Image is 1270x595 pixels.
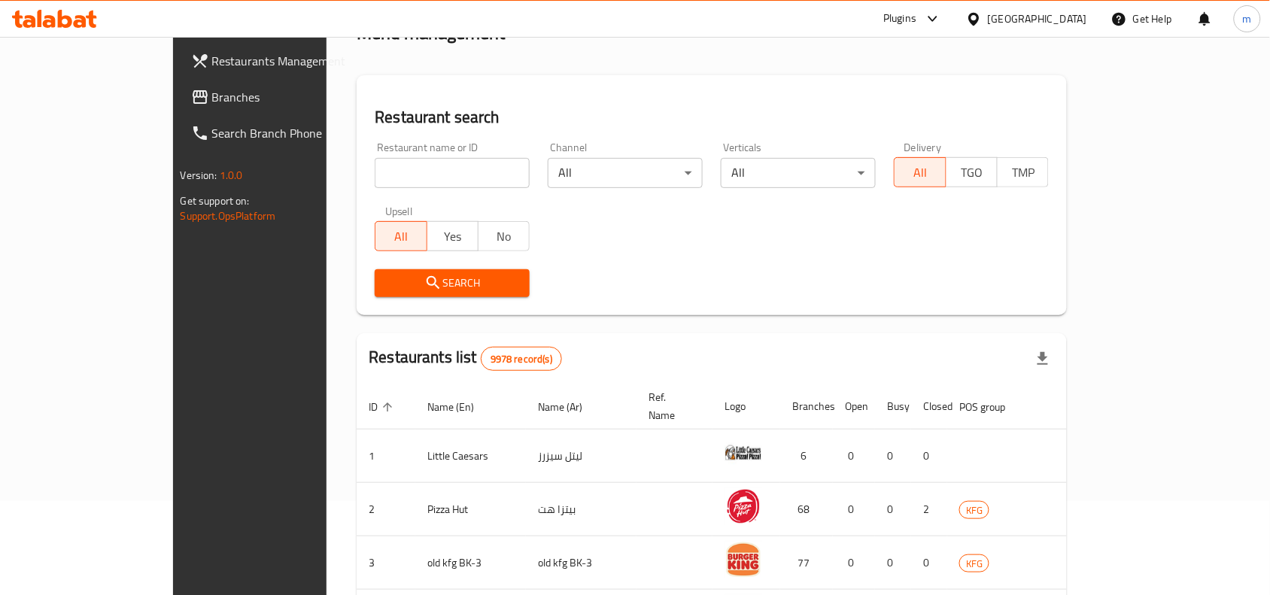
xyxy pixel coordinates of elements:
[415,536,526,590] td: old kfg BK-3
[181,191,250,211] span: Get support on:
[357,536,415,590] td: 3
[988,11,1087,27] div: [GEOGRAPHIC_DATA]
[179,79,385,115] a: Branches
[1243,11,1252,27] span: m
[780,536,833,590] td: 77
[427,221,479,251] button: Yes
[780,483,833,536] td: 68
[526,483,637,536] td: بيتزا هت
[181,165,217,185] span: Version:
[482,352,561,366] span: 9978 record(s)
[548,158,703,188] div: All
[427,398,494,416] span: Name (En)
[375,106,1049,129] h2: Restaurant search
[357,483,415,536] td: 2
[883,10,916,28] div: Plugins
[538,398,602,416] span: Name (Ar)
[179,115,385,151] a: Search Branch Phone
[911,536,947,590] td: 0
[369,346,562,371] h2: Restaurants list
[375,221,427,251] button: All
[387,274,518,293] span: Search
[212,124,373,142] span: Search Branch Phone
[875,536,911,590] td: 0
[481,347,562,371] div: Total records count
[901,162,940,184] span: All
[179,43,385,79] a: Restaurants Management
[833,536,875,590] td: 0
[478,221,530,251] button: No
[369,398,397,416] span: ID
[181,206,276,226] a: Support.OpsPlatform
[433,226,472,247] span: Yes
[212,52,373,70] span: Restaurants Management
[952,162,992,184] span: TGO
[725,487,762,525] img: Pizza Hut
[721,158,876,188] div: All
[833,483,875,536] td: 0
[875,430,911,483] td: 0
[959,398,1025,416] span: POS group
[997,157,1049,187] button: TMP
[1025,341,1061,377] div: Export file
[485,226,524,247] span: No
[375,158,530,188] input: Search for restaurant name or ID..
[1004,162,1043,184] span: TMP
[725,434,762,472] img: Little Caesars
[875,384,911,430] th: Busy
[946,157,998,187] button: TGO
[780,430,833,483] td: 6
[911,483,947,536] td: 2
[960,502,989,519] span: KFG
[833,430,875,483] td: 0
[526,430,637,483] td: ليتل سيزرز
[415,430,526,483] td: Little Caesars
[875,483,911,536] td: 0
[911,430,947,483] td: 0
[649,388,694,424] span: Ref. Name
[712,384,780,430] th: Logo
[911,384,947,430] th: Closed
[833,384,875,430] th: Open
[526,536,637,590] td: old kfg BK-3
[375,269,530,297] button: Search
[381,226,421,247] span: All
[725,541,762,578] img: old kfg BK-3
[415,483,526,536] td: Pizza Hut
[220,165,243,185] span: 1.0.0
[357,430,415,483] td: 1
[894,157,946,187] button: All
[960,555,989,572] span: KFG
[385,206,413,217] label: Upsell
[357,21,505,45] h2: Menu management
[212,88,373,106] span: Branches
[904,142,942,153] label: Delivery
[780,384,833,430] th: Branches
